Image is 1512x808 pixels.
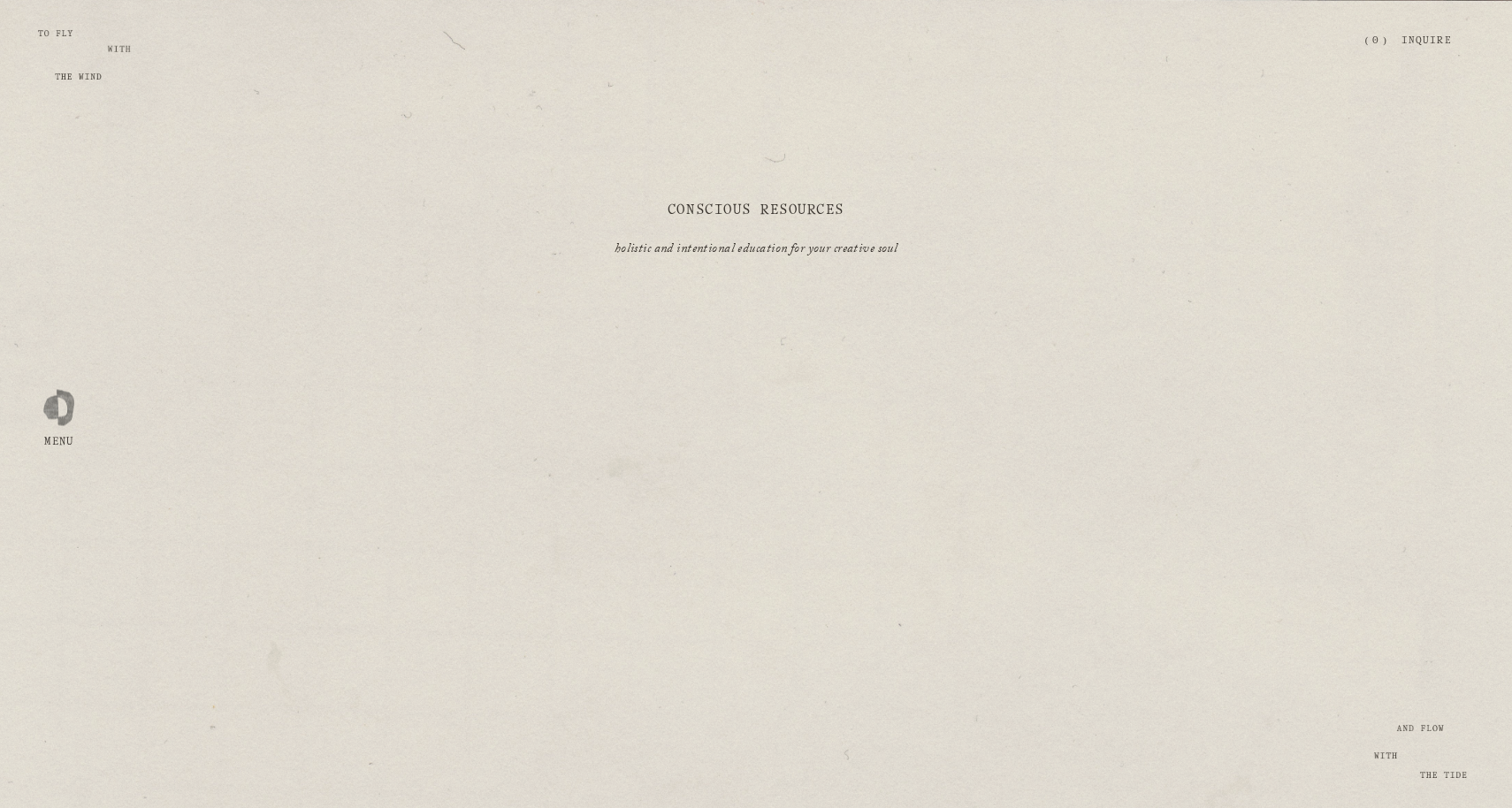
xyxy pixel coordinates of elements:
em: holistic and intentional education for your creative soul [615,240,898,261]
span: ( [1365,36,1369,45]
h2: Conscious Resources [410,202,1101,220]
a: Inquire [1401,26,1452,57]
span: 0 [1372,36,1378,45]
a: (0) [1365,34,1386,48]
span: ) [1383,36,1386,45]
